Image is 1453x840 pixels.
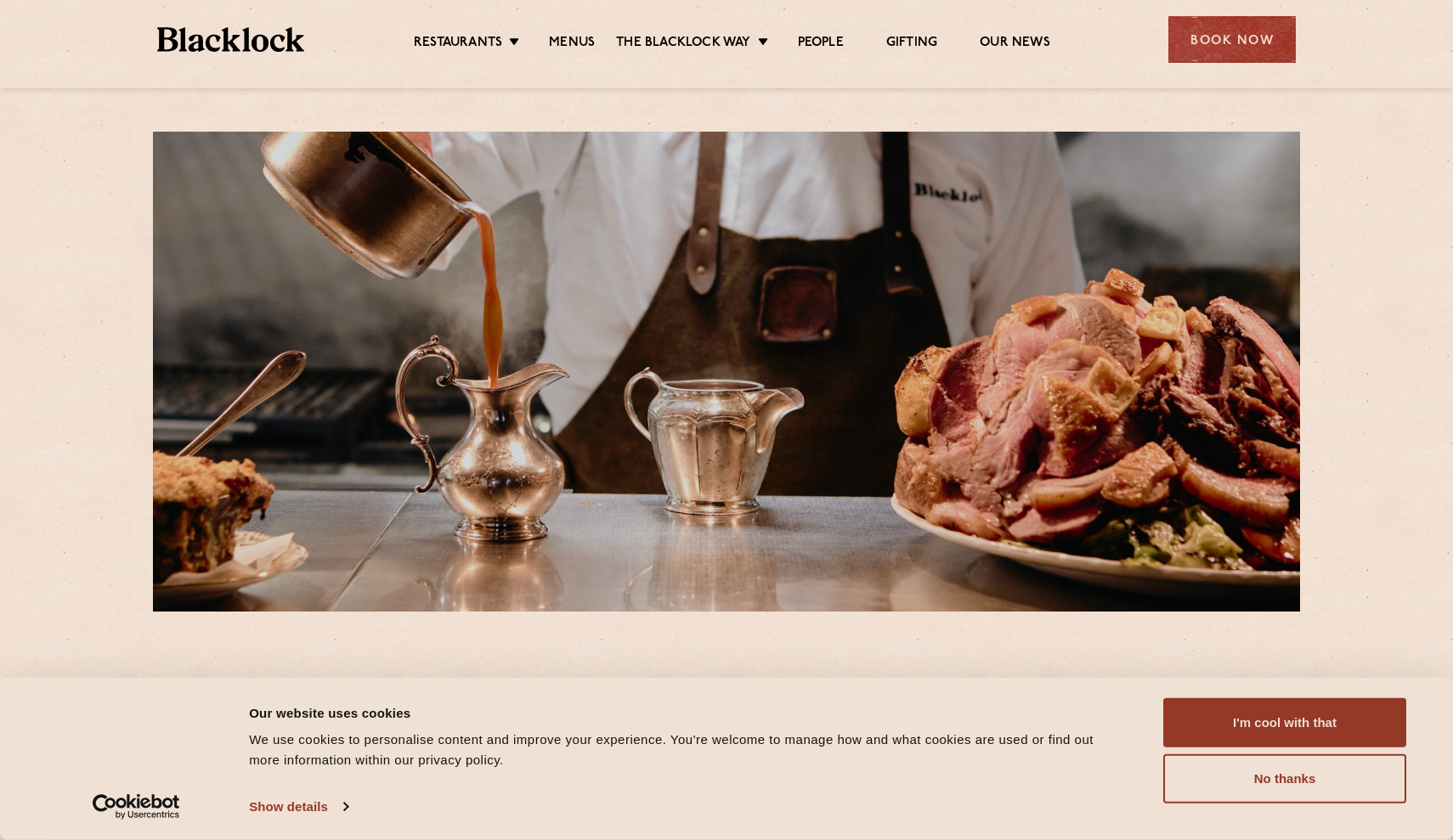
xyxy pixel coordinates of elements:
a: Show details [249,794,348,820]
div: We use cookies to personalise content and improve your experience. You're welcome to manage how a... [249,730,1125,770]
div: Our website uses cookies [249,702,1125,723]
a: The Blacklock Way [616,35,750,54]
a: Our News [980,35,1050,54]
a: Gifting [886,35,937,54]
button: I'm cool with that [1163,698,1406,747]
a: Restaurants [414,35,502,54]
img: BL_Textured_Logo-footer-cropped.svg [157,27,304,52]
a: Usercentrics Cookiebot - opens in a new window [62,794,211,820]
a: People [798,35,844,54]
div: Book Now [1168,16,1296,63]
button: No thanks [1163,754,1406,803]
a: Menus [549,35,595,54]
